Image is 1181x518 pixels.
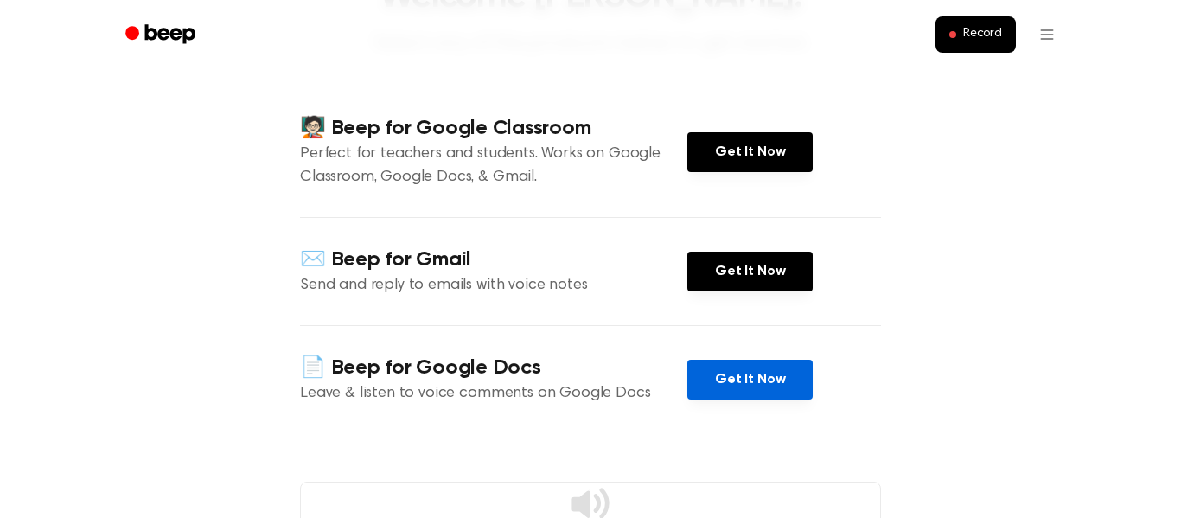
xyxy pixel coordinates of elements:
p: Leave & listen to voice comments on Google Docs [300,382,687,406]
a: Get It Now [687,252,813,291]
button: Record [935,16,1016,53]
p: Perfect for teachers and students. Works on Google Classroom, Google Docs, & Gmail. [300,143,687,189]
a: Get It Now [687,132,813,172]
h4: 📄 Beep for Google Docs [300,354,687,382]
h4: 🧑🏻‍🏫 Beep for Google Classroom [300,114,687,143]
a: Beep [113,18,211,52]
h4: ✉️ Beep for Gmail [300,246,687,274]
a: Get It Now [687,360,813,400]
p: Send and reply to emails with voice notes [300,274,687,297]
button: Open menu [1026,14,1068,55]
span: Record [963,27,1002,42]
